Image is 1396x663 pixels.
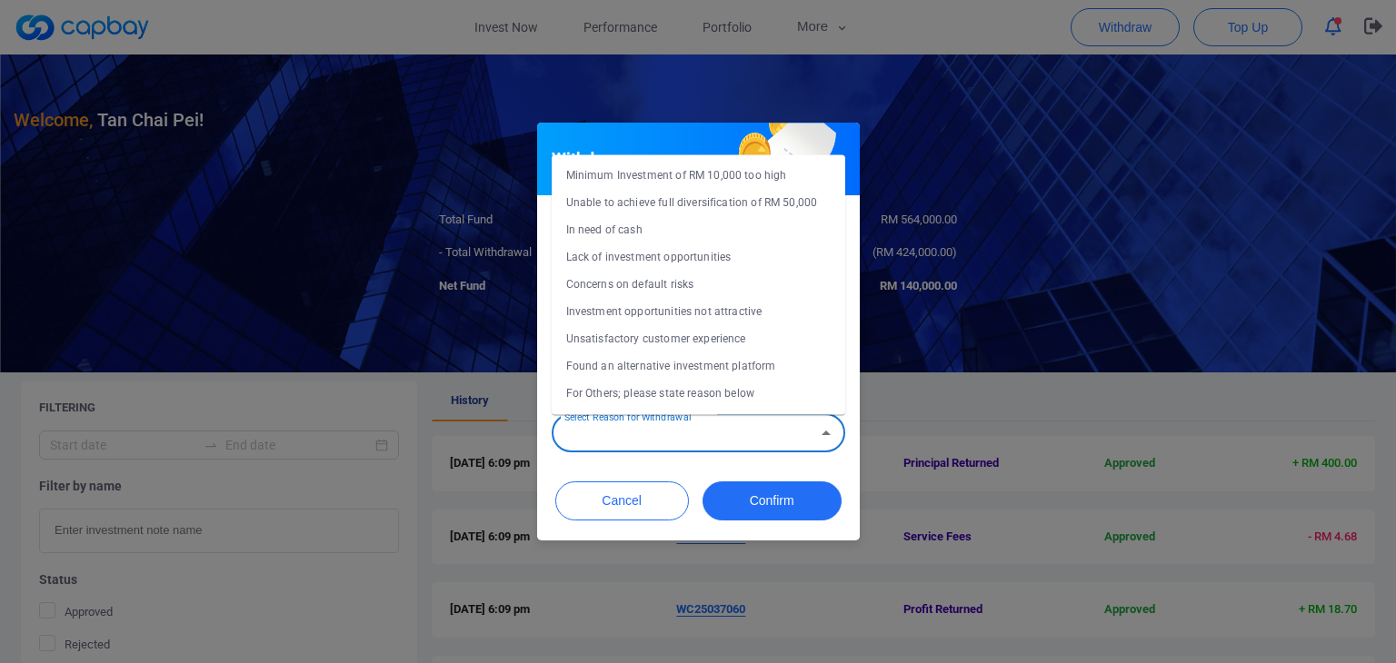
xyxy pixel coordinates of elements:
[552,380,845,407] li: For Others; please state reason below
[552,352,845,380] li: Found an alternative investment platform
[552,162,845,189] li: Minimum Investment of RM 10,000 too high
[703,481,842,520] button: Confirm
[555,481,689,520] button: Cancel
[552,216,845,243] li: In need of cash
[564,405,691,429] label: Select Reason for Withdrawal
[552,325,845,352] li: Unsatisfactory customer experience
[552,148,622,170] h5: Withdraw
[552,298,845,325] li: Investment opportunities not attractive
[552,189,845,216] li: Unable to achieve full diversification of RM 50,000
[552,271,845,298] li: Concerns on default risks
[813,421,839,446] button: Close
[552,243,845,271] li: Lack of investment opportunities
